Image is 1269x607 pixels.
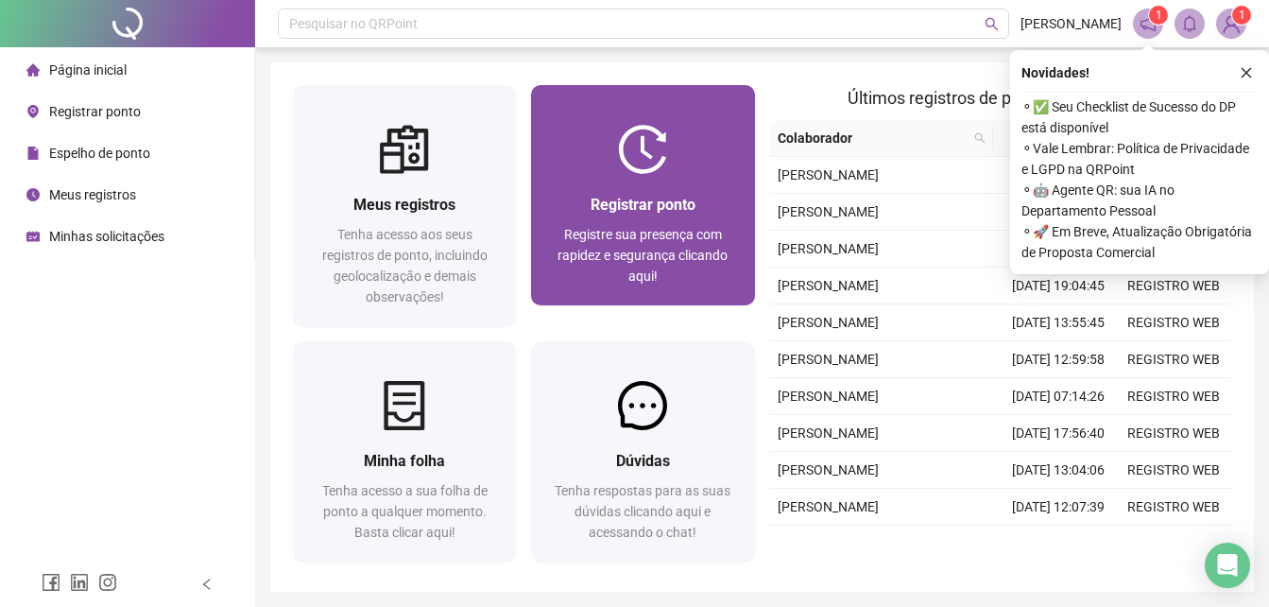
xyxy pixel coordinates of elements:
[98,573,117,592] span: instagram
[778,389,879,404] span: [PERSON_NAME]
[778,425,879,441] span: [PERSON_NAME]
[778,241,879,256] span: [PERSON_NAME]
[293,341,516,562] a: Minha folhaTenha acesso a sua folha de ponto a qualquer momento. Basta clicar aqui!
[1239,9,1245,22] span: 1
[555,483,730,540] span: Tenha respostas para as suas dúvidas clicando aqui e acessando o chat!
[1116,526,1231,563] td: REGISTRO WEB
[26,105,40,118] span: environment
[322,483,488,540] span: Tenha acesso a sua folha de ponto a qualquer momento. Basta clicar aqui!
[353,196,455,214] span: Meus registros
[49,104,141,119] span: Registrar ponto
[1021,221,1258,263] span: ⚬ 🚀 Em Breve, Atualização Obrigatória de Proposta Comercial
[591,196,695,214] span: Registrar ponto
[1232,6,1251,25] sup: Atualize o seu contato no menu Meus Dados
[322,227,488,304] span: Tenha acesso aos seus registros de ponto, incluindo geolocalização e demais observações!
[1116,415,1231,452] td: REGISTRO WEB
[364,452,445,470] span: Minha folha
[70,573,89,592] span: linkedin
[778,352,879,367] span: [PERSON_NAME]
[778,204,879,219] span: [PERSON_NAME]
[1001,268,1116,304] td: [DATE] 19:04:45
[1205,543,1250,588] div: Open Intercom Messenger
[993,120,1105,157] th: Data/Hora
[26,63,40,77] span: home
[1116,452,1231,489] td: REGISTRO WEB
[26,230,40,243] span: schedule
[778,128,968,148] span: Colaborador
[778,315,879,330] span: [PERSON_NAME]
[26,147,40,160] span: file
[1116,489,1231,526] td: REGISTRO WEB
[1001,231,1116,268] td: [DATE] 07:58:32
[778,278,879,293] span: [PERSON_NAME]
[1001,304,1116,341] td: [DATE] 13:55:45
[531,85,754,305] a: Registrar pontoRegistre sua presença com rapidez e segurança clicando aqui!
[1116,378,1231,415] td: REGISTRO WEB
[1001,157,1116,194] td: [DATE] 13:35:07
[1021,138,1258,180] span: ⚬ Vale Lembrar: Política de Privacidade e LGPD na QRPoint
[200,578,214,591] span: left
[1001,452,1116,489] td: [DATE] 13:04:06
[1021,62,1089,83] span: Novidades !
[1116,341,1231,378] td: REGISTRO WEB
[293,85,516,326] a: Meus registrosTenha acesso aos seus registros de ponto, incluindo geolocalização e demais observa...
[557,227,728,284] span: Registre sua presença com rapidez e segurança clicando aqui!
[1001,378,1116,415] td: [DATE] 07:14:26
[778,462,879,477] span: [PERSON_NAME]
[848,88,1153,108] span: Últimos registros de ponto sincronizados
[1001,489,1116,526] td: [DATE] 12:07:39
[42,573,60,592] span: facebook
[778,167,879,182] span: [PERSON_NAME]
[970,124,989,152] span: search
[1217,9,1245,38] img: 85647
[985,17,999,31] span: search
[616,452,670,470] span: Dúvidas
[1240,66,1253,79] span: close
[49,229,164,244] span: Minhas solicitações
[1001,194,1116,231] td: [DATE] 12:23:21
[1116,304,1231,341] td: REGISTRO WEB
[531,341,754,562] a: DúvidasTenha respostas para as suas dúvidas clicando aqui e acessando o chat!
[26,188,40,201] span: clock-circle
[778,499,879,514] span: [PERSON_NAME]
[1156,9,1162,22] span: 1
[1021,180,1258,221] span: ⚬ 🤖 Agente QR: sua IA no Departamento Pessoal
[1001,526,1116,563] td: [DATE] 08:16:45
[49,62,127,78] span: Página inicial
[1001,341,1116,378] td: [DATE] 12:59:58
[1149,6,1168,25] sup: 1
[1181,15,1198,32] span: bell
[1021,96,1258,138] span: ⚬ ✅ Seu Checklist de Sucesso do DP está disponível
[1116,268,1231,304] td: REGISTRO WEB
[1001,128,1082,148] span: Data/Hora
[49,187,136,202] span: Meus registros
[1020,13,1122,34] span: [PERSON_NAME]
[974,132,986,144] span: search
[1140,15,1157,32] span: notification
[1001,415,1116,452] td: [DATE] 17:56:40
[49,146,150,161] span: Espelho de ponto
